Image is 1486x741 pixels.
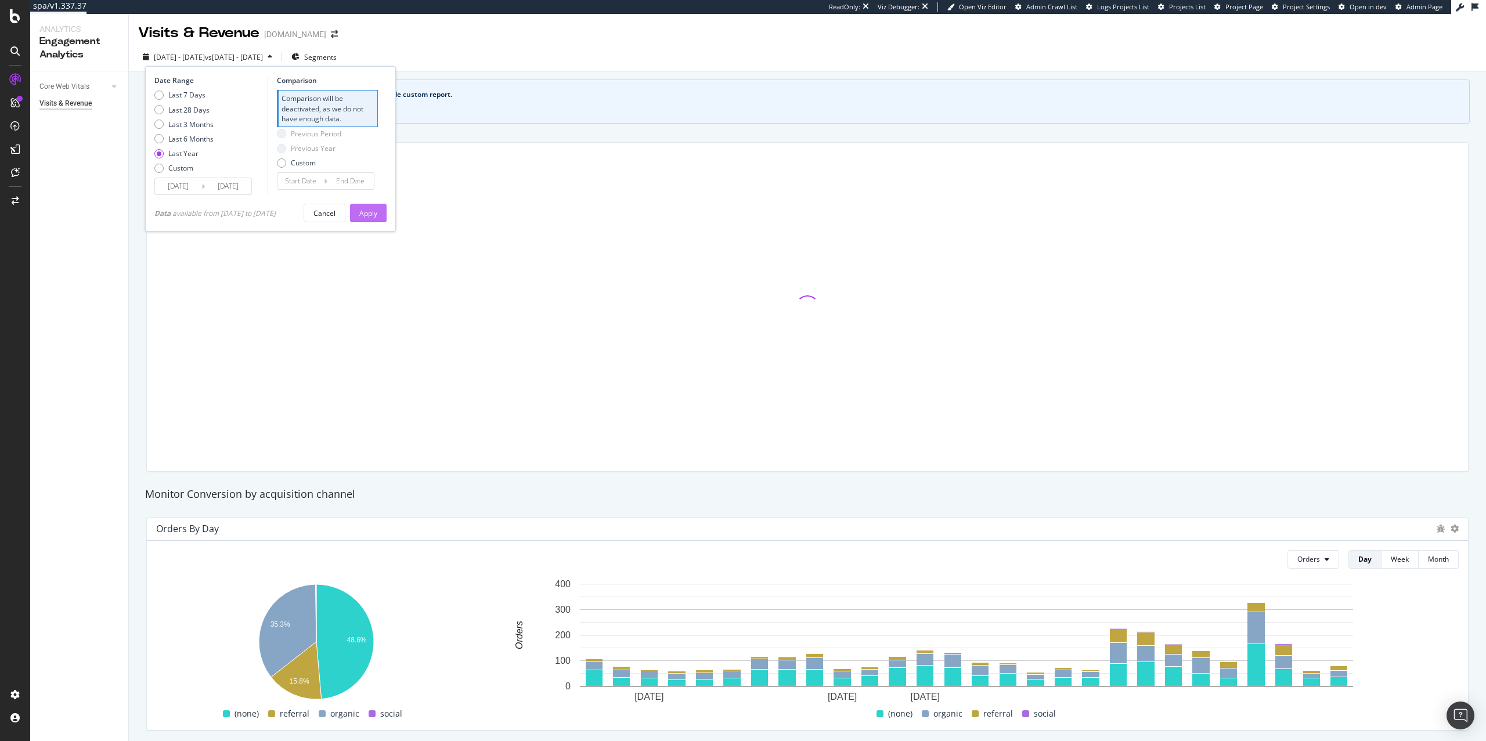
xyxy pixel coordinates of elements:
[1272,2,1330,12] a: Project Settings
[634,692,663,702] text: [DATE]
[313,208,336,218] div: Cancel
[947,2,1007,12] a: Open Viz Editor
[888,707,912,721] span: (none)
[277,158,341,168] div: Custom
[1026,2,1077,11] span: Admin Crawl List
[39,97,92,110] div: Visits & Revenue
[277,143,341,153] div: Previous Year
[277,90,378,126] div: Comparison will be deactivated, as we do not have enough data.
[139,487,1476,502] div: Monitor Conversion by acquisition channel
[828,692,857,702] text: [DATE]
[264,28,326,40] div: [DOMAIN_NAME]
[304,204,345,222] button: Cancel
[359,208,377,218] div: Apply
[1034,707,1056,721] span: social
[555,579,571,589] text: 400
[138,23,259,43] div: Visits & Revenue
[154,52,205,62] span: [DATE] - [DATE]
[39,81,109,93] a: Core Web Vitals
[878,2,919,12] div: Viz Debugger:
[171,89,1455,100] div: See your organic search performance KPIs and metrics in a pre-made custom report.
[154,149,214,158] div: Last Year
[154,75,265,85] div: Date Range
[933,707,962,721] span: organic
[270,620,290,628] text: 35.3%
[1348,550,1382,569] button: Day
[330,707,359,721] span: organic
[168,105,210,115] div: Last 28 Days
[168,134,214,144] div: Last 6 Months
[145,79,1470,124] div: info banner
[555,630,571,640] text: 200
[1297,554,1320,564] span: Orders
[277,129,341,139] div: Previous Period
[154,105,214,115] div: Last 28 Days
[39,35,119,62] div: Engagement Analytics
[1283,2,1330,11] span: Project Settings
[1437,525,1445,533] div: bug
[1287,550,1339,569] button: Orders
[331,30,338,38] div: arrow-right-arrow-left
[327,173,374,189] input: End Date
[277,75,378,85] div: Comparison
[291,129,341,139] div: Previous Period
[829,2,860,12] div: ReadOnly:
[1339,2,1387,12] a: Open in dev
[291,143,336,153] div: Previous Year
[555,656,571,666] text: 100
[280,707,309,721] span: referral
[1358,554,1372,564] div: Day
[1225,2,1263,11] span: Project Page
[290,677,309,685] text: 15.8%
[1158,2,1206,12] a: Projects List
[205,52,263,62] span: vs [DATE] - [DATE]
[156,523,219,534] div: Orders by Day
[155,178,201,194] input: Start Date
[304,52,337,62] span: Segments
[911,692,940,702] text: [DATE]
[138,48,277,66] button: [DATE] - [DATE]vs[DATE] - [DATE]
[1214,2,1263,12] a: Project Page
[39,23,119,35] div: Analytics
[235,707,259,721] span: (none)
[168,149,199,158] div: Last Year
[1097,2,1149,11] span: Logs Projects List
[1086,2,1149,12] a: Logs Projects List
[1169,2,1206,11] span: Projects List
[168,163,193,173] div: Custom
[555,605,571,615] text: 300
[205,178,251,194] input: End Date
[565,681,571,691] text: 0
[1015,2,1077,12] a: Admin Crawl List
[154,208,172,218] span: Data
[154,120,214,129] div: Last 3 Months
[39,97,120,110] a: Visits & Revenue
[168,90,205,100] div: Last 7 Days
[1350,2,1387,11] span: Open in dev
[39,81,89,93] div: Core Web Vitals
[1382,550,1419,569] button: Week
[483,578,1449,706] svg: A chart.
[154,134,214,144] div: Last 6 Months
[277,173,324,189] input: Start Date
[1395,2,1442,12] a: Admin Page
[156,578,475,706] svg: A chart.
[1447,702,1474,729] div: Open Intercom Messenger
[514,621,524,649] text: Orders
[154,90,214,100] div: Last 7 Days
[168,120,214,129] div: Last 3 Months
[959,2,1007,11] span: Open Viz Editor
[347,636,367,644] text: 48.6%
[1428,554,1449,564] div: Month
[1406,2,1442,11] span: Admin Page
[1419,550,1459,569] button: Month
[1391,554,1409,564] div: Week
[287,48,341,66] button: Segments
[154,208,276,218] div: available from [DATE] to [DATE]
[350,204,387,222] button: Apply
[154,163,214,173] div: Custom
[291,158,316,168] div: Custom
[983,707,1013,721] span: referral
